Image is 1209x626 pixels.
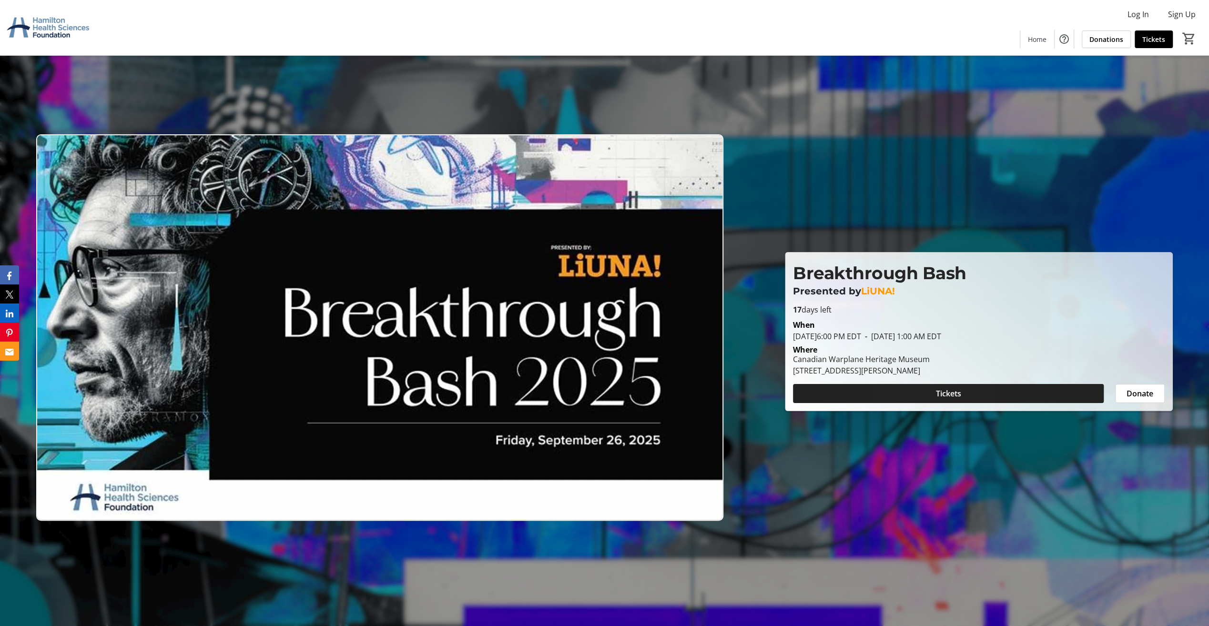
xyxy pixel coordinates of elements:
span: [DATE] 1:00 AM EDT [861,331,941,342]
span: Donate [1127,388,1153,399]
div: When [793,319,815,331]
span: Sign Up [1168,9,1196,20]
span: Tickets [935,388,961,399]
span: Log In [1128,9,1149,20]
button: Sign Up [1160,7,1203,22]
img: Hamilton Health Sciences Foundation's Logo [6,4,91,51]
button: Donate [1115,384,1165,403]
span: - [861,331,871,342]
a: Home [1020,30,1054,48]
button: Log In [1120,7,1157,22]
span: Donations [1089,34,1123,44]
span: [DATE] 6:00 PM EDT [793,331,861,342]
span: 17 [793,304,802,315]
span: Tickets [1142,34,1165,44]
button: Help [1055,30,1074,49]
span: Home [1028,34,1046,44]
a: Tickets [1135,30,1173,48]
img: Campaign CTA Media Photo [36,134,723,521]
div: Where [793,346,817,353]
div: [STREET_ADDRESS][PERSON_NAME] [793,365,930,376]
span: Presented by [793,285,861,297]
div: Canadian Warplane Heritage Museum [793,353,930,365]
button: Cart [1180,30,1198,47]
button: Tickets [793,384,1104,403]
span: LiUNA! [861,285,895,297]
a: Donations [1082,30,1131,48]
p: Breakthrough Bash [793,260,1165,286]
p: days left [793,304,1165,315]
